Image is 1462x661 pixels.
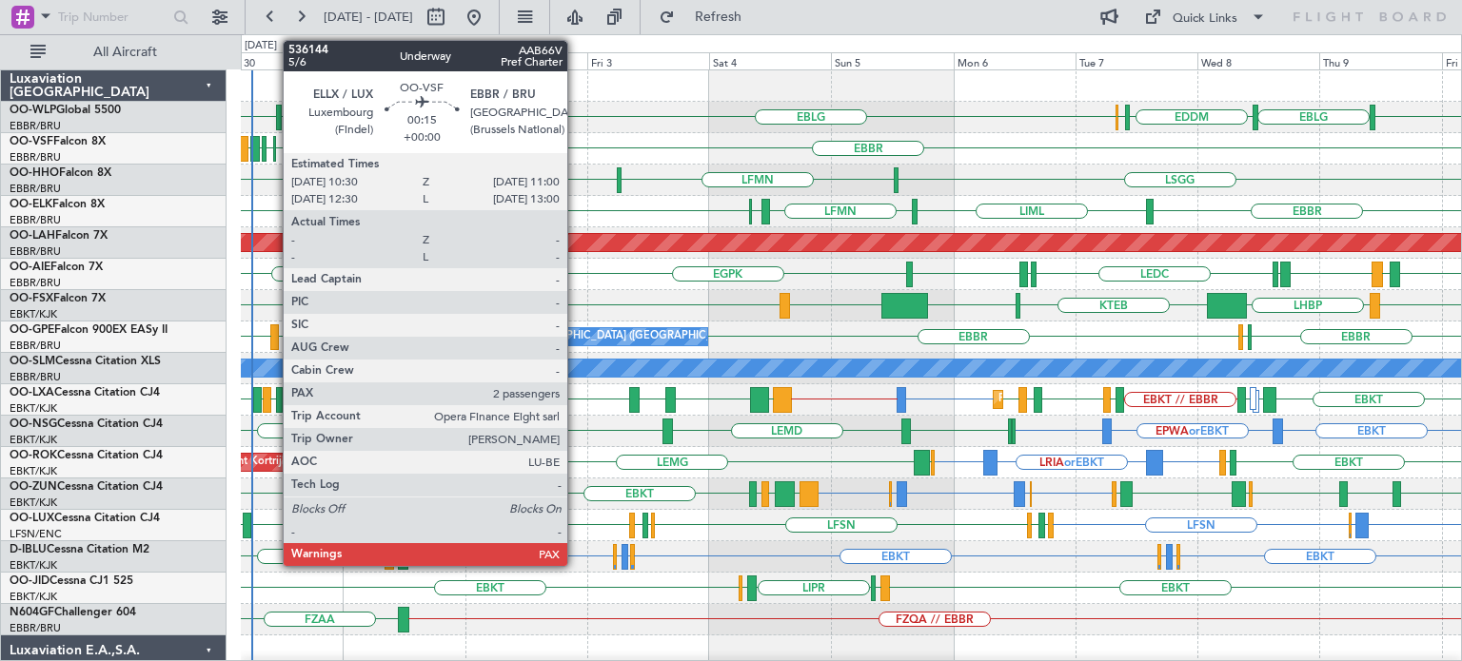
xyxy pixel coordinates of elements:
span: OO-LUX [10,513,54,524]
span: OO-ZUN [10,481,57,493]
div: [DATE] [346,38,378,54]
a: OO-VSFFalcon 8X [10,136,106,147]
span: All Aircraft [49,46,201,59]
a: EBKT/KJK [10,307,57,321]
a: OO-JIDCessna CJ1 525 [10,575,133,587]
div: Mon 6 [954,52,1076,69]
span: D-IBLU [10,544,47,555]
span: [DATE] - [DATE] [324,9,413,26]
span: OO-FSX [10,293,53,304]
a: OO-LXACessna Citation CJ4 [10,387,160,399]
span: N604GF [10,607,54,618]
span: OO-SLM [10,356,55,367]
a: EBBR/BRU [10,182,61,196]
a: EBKT/KJK [10,590,57,604]
div: [DATE] [245,38,277,54]
a: EBKT/KJK [10,464,57,478]
div: Wed 8 [1197,52,1319,69]
a: N604GFChallenger 604 [10,607,136,618]
div: Tue 30 [221,52,343,69]
div: Planned Maint Kortrijk-[GEOGRAPHIC_DATA] [998,385,1220,414]
div: Thu 9 [1319,52,1441,69]
div: Fri 3 [587,52,709,69]
button: All Aircraft [21,37,207,68]
span: OO-LAH [10,230,55,242]
button: Quick Links [1135,2,1275,32]
div: Planned Maint Milan (Linate) [406,103,543,131]
div: AOG Maint Kortrijk-[GEOGRAPHIC_DATA] [192,448,400,476]
a: EBBR/BRU [10,150,61,165]
a: EBBR/BRU [10,370,61,384]
a: OO-ROKCessna Citation CJ4 [10,450,163,461]
div: Quick Links [1173,10,1237,29]
a: OO-NSGCessna Citation CJ4 [10,418,163,430]
a: EBBR/BRU [10,621,61,635]
a: EBBR/BRU [10,244,61,259]
a: OO-HHOFalcon 8X [10,167,111,179]
a: EBKT/KJK [10,496,57,510]
a: EBKT/KJK [10,433,57,447]
span: OO-HHO [10,167,59,179]
a: EBKT/KJK [10,558,57,573]
a: OO-WLPGlobal 5500 [10,105,121,116]
span: OO-VSF [10,136,53,147]
a: EBBR/BRU [10,119,61,133]
span: OO-ROK [10,450,57,461]
a: OO-ZUNCessna Citation CJ4 [10,481,163,493]
a: EBBR/BRU [10,213,61,227]
a: OO-ELKFalcon 8X [10,199,105,210]
div: Tue 7 [1076,52,1197,69]
span: OO-WLP [10,105,56,116]
a: OO-LUXCessna Citation CJ4 [10,513,160,524]
div: Sun 5 [831,52,953,69]
div: Sat 4 [709,52,831,69]
a: D-IBLUCessna Citation M2 [10,544,149,555]
a: OO-GPEFalcon 900EX EASy II [10,324,168,336]
span: OO-GPE [10,324,54,336]
span: OO-NSG [10,418,57,430]
div: Thu 2 [465,52,587,69]
a: OO-SLMCessna Citation XLS [10,356,161,367]
a: OO-AIEFalcon 7X [10,262,103,273]
a: LFSN/ENC [10,527,62,541]
a: OO-FSXFalcon 7X [10,293,106,304]
a: EBKT/KJK [10,401,57,416]
span: OO-LXA [10,387,54,399]
a: OO-LAHFalcon 7X [10,230,108,242]
button: Refresh [650,2,764,32]
span: OO-AIE [10,262,50,273]
a: EBBR/BRU [10,339,61,353]
input: Trip Number [58,3,168,31]
a: EBBR/BRU [10,276,61,290]
div: Wed 1 [343,52,464,69]
div: No Crew [GEOGRAPHIC_DATA] ([GEOGRAPHIC_DATA] National) [470,322,789,351]
span: OO-ELK [10,199,52,210]
span: Refresh [679,10,759,24]
span: OO-JID [10,575,49,587]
